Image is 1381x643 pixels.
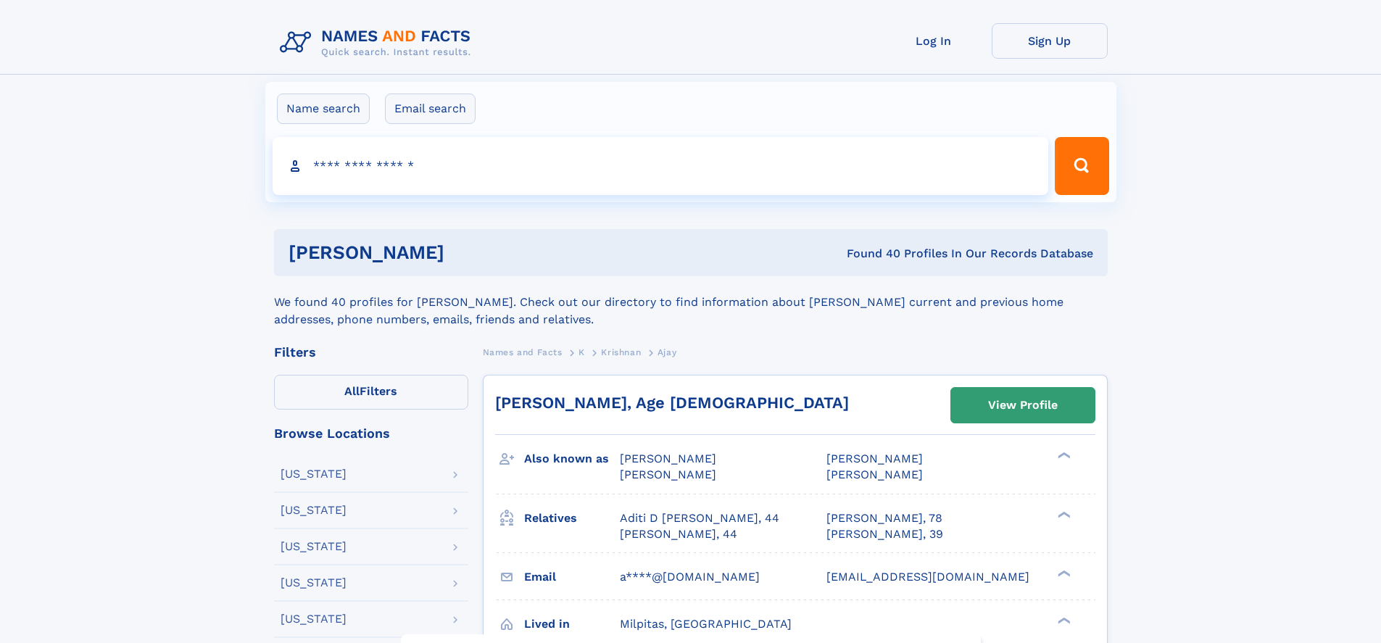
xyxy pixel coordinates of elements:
[826,526,943,542] a: [PERSON_NAME], 39
[876,23,992,59] a: Log In
[281,505,347,516] div: [US_STATE]
[620,468,716,481] span: [PERSON_NAME]
[281,613,347,625] div: [US_STATE]
[658,347,676,357] span: Ajay
[826,468,923,481] span: [PERSON_NAME]
[524,565,620,589] h3: Email
[992,23,1108,59] a: Sign Up
[645,246,1093,262] div: Found 40 Profiles In Our Records Database
[344,384,360,398] span: All
[951,388,1095,423] a: View Profile
[274,427,468,440] div: Browse Locations
[1054,615,1071,625] div: ❯
[601,347,641,357] span: Krishnan
[578,347,585,357] span: K
[578,343,585,361] a: K
[483,343,563,361] a: Names and Facts
[988,389,1058,422] div: View Profile
[1054,568,1071,578] div: ❯
[273,137,1049,195] input: search input
[826,510,942,526] a: [PERSON_NAME], 78
[274,346,468,359] div: Filters
[1054,451,1071,460] div: ❯
[601,343,641,361] a: Krishnan
[281,577,347,589] div: [US_STATE]
[274,23,483,62] img: Logo Names and Facts
[274,276,1108,328] div: We found 40 profiles for [PERSON_NAME]. Check out our directory to find information about [PERSON...
[620,526,737,542] a: [PERSON_NAME], 44
[495,394,849,412] a: [PERSON_NAME], Age [DEMOGRAPHIC_DATA]
[281,468,347,480] div: [US_STATE]
[524,447,620,471] h3: Also known as
[620,452,716,465] span: [PERSON_NAME]
[524,612,620,636] h3: Lived in
[1054,510,1071,519] div: ❯
[826,452,923,465] span: [PERSON_NAME]
[826,570,1029,584] span: [EMAIL_ADDRESS][DOMAIN_NAME]
[1055,137,1108,195] button: Search Button
[289,244,646,262] h1: [PERSON_NAME]
[277,94,370,124] label: Name search
[385,94,476,124] label: Email search
[620,510,779,526] a: Aditi D [PERSON_NAME], 44
[274,375,468,410] label: Filters
[524,506,620,531] h3: Relatives
[620,617,792,631] span: Milpitas, [GEOGRAPHIC_DATA]
[281,541,347,552] div: [US_STATE]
